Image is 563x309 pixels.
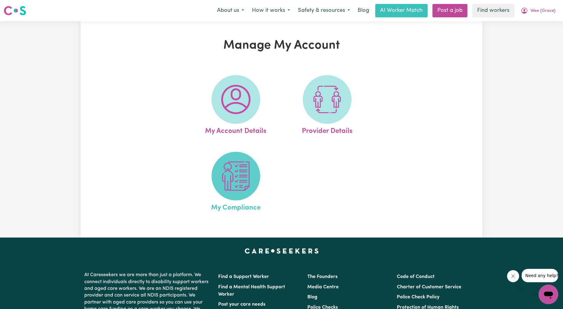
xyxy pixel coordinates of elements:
[151,38,412,53] h1: Manage My Account
[218,302,265,307] a: Post your care needs
[307,274,337,279] a: The Founders
[397,274,435,279] a: Code of Conduct
[4,4,26,18] a: Careseekers logo
[192,152,280,213] a: My Compliance
[539,285,558,304] iframe: Button to launch messaging window
[507,270,519,282] iframe: Close message
[307,285,339,290] a: Media Centre
[522,269,558,282] iframe: Message from company
[245,248,319,253] a: Careseekers home page
[248,4,294,17] button: How it works
[375,4,428,17] a: AI Worker Match
[4,4,37,9] span: Need any help?
[211,200,261,213] span: My Compliance
[218,274,269,279] a: Find a Support Worker
[354,4,373,17] a: Blog
[307,295,317,300] a: Blog
[218,285,285,297] a: Find a Mental Health Support Worker
[530,8,555,14] span: Wee (Grace)
[472,4,514,17] a: Find workers
[302,124,352,137] span: Provider Details
[432,4,467,17] a: Post a job
[397,285,461,290] a: Charter of Customer Service
[517,4,559,17] button: My Account
[397,295,439,300] a: Police Check Policy
[294,4,354,17] button: Safety & resources
[205,124,266,137] span: My Account Details
[213,4,248,17] button: About us
[283,75,371,137] a: Provider Details
[4,5,26,16] img: Careseekers logo
[192,75,280,137] a: My Account Details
